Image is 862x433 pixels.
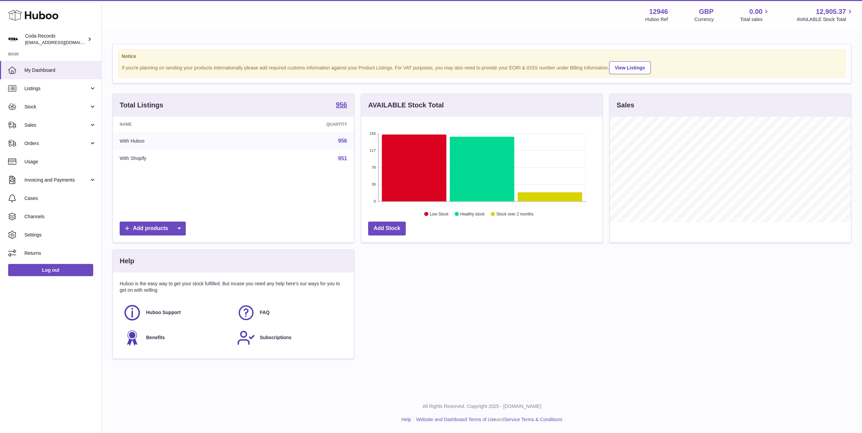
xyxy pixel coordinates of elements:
h3: AVAILABLE Stock Total [368,101,444,110]
span: Benefits [146,334,165,341]
a: 12,905.37 AVAILABLE Stock Total [797,7,854,23]
span: Invoicing and Payments [24,177,89,183]
h3: Total Listings [120,101,163,110]
span: Channels [24,213,96,220]
a: Subscriptions [237,329,344,347]
div: If you're planning on sending your products internationally please add required customs informati... [122,60,842,74]
text: 0 [374,199,376,203]
span: Total sales [740,16,770,23]
strong: GBP [699,7,714,16]
span: [EMAIL_ADDRESS][DOMAIN_NAME] [25,40,100,45]
text: 156 [369,131,376,136]
a: Help [401,417,411,422]
th: Quantity [243,117,354,132]
span: FAQ [260,309,270,316]
text: 78 [372,165,376,169]
p: Huboo is the easy way to get your stock fulfilled. But incase you need any help here's our ways f... [120,281,347,293]
a: Website and Dashboard Terms of Use [416,417,496,422]
text: Healthy stock [460,212,485,216]
td: With Huboo [113,132,243,150]
p: All Rights Reserved. Copyright 2025 - [DOMAIN_NAME] [107,403,857,410]
text: 117 [369,148,376,152]
a: Add Stock [368,222,406,235]
text: Low Stock [430,212,449,216]
span: Sales [24,122,89,128]
a: 0.00 Total sales [740,7,770,23]
h3: Help [120,256,134,266]
a: View Listings [609,61,651,74]
strong: Notice [122,53,842,60]
text: 39 [372,182,376,186]
span: Huboo Support [146,309,181,316]
a: Huboo Support [123,304,230,322]
th: Name [113,117,243,132]
span: 0.00 [749,7,763,16]
span: Usage [24,159,96,165]
div: Coda Records [25,33,86,46]
img: haz@pcatmedia.com [8,34,18,44]
a: Service Terms & Conditions [504,417,562,422]
li: and [414,416,562,423]
a: Benefits [123,329,230,347]
text: Stock over 2 months [496,212,533,216]
div: Currency [695,16,714,23]
a: 956 [338,138,347,144]
strong: 12946 [649,7,668,16]
span: Cases [24,195,96,202]
strong: 956 [336,101,347,108]
span: My Dashboard [24,67,96,74]
a: 951 [338,156,347,161]
h3: Sales [617,101,634,110]
span: Subscriptions [260,334,292,341]
span: Stock [24,104,89,110]
div: Huboo Ref [645,16,668,23]
td: With Shopify [113,150,243,167]
span: Listings [24,85,89,92]
span: Settings [24,232,96,238]
span: Orders [24,140,89,147]
a: FAQ [237,304,344,322]
span: 12,905.37 [816,7,846,16]
a: Add products [120,222,186,235]
a: 956 [336,101,347,109]
a: Log out [8,264,93,276]
span: AVAILABLE Stock Total [797,16,854,23]
span: Returns [24,250,96,256]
